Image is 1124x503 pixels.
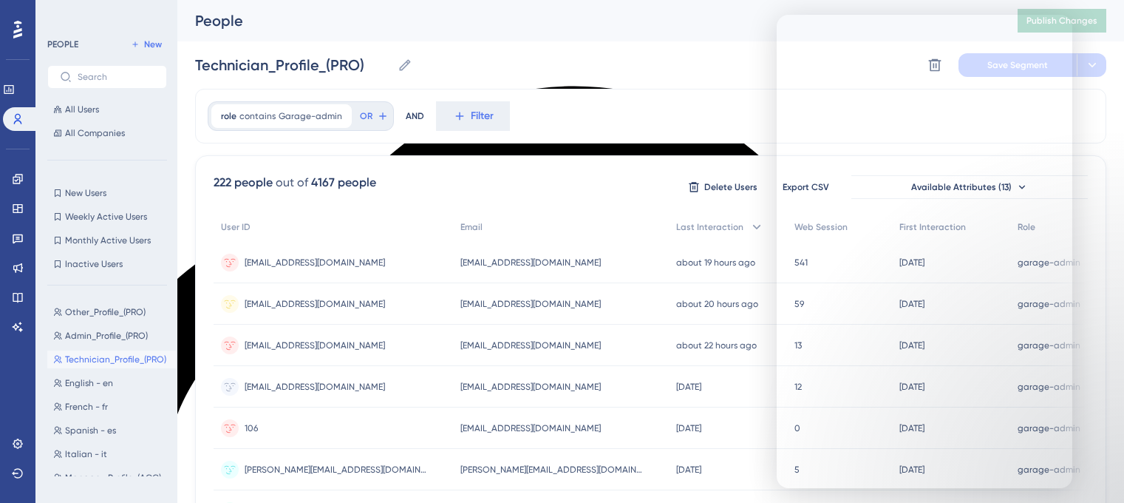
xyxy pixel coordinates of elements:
button: Filter [436,101,510,131]
span: English - en [65,377,113,389]
button: Export CSV [769,175,842,199]
button: Italian - it [47,445,176,463]
button: Delete Users [686,175,760,199]
time: [DATE] [676,382,701,392]
button: Publish Changes [1018,9,1106,33]
span: [PERSON_NAME][EMAIL_ADDRESS][DOMAIN_NAME] [245,464,429,476]
span: 106 [245,422,258,434]
button: Technician_Profile_(PRO) [47,351,176,368]
time: about 19 hours ago [676,257,755,268]
span: All Users [65,104,99,115]
button: French - fr [47,398,176,416]
span: [EMAIL_ADDRESS][DOMAIN_NAME] [460,381,601,393]
input: Segment Name [195,55,392,75]
span: Manager_Profile_(ACC) [65,472,161,484]
div: People [195,10,981,31]
span: New [144,38,162,50]
button: New [126,36,167,53]
span: OR [360,110,372,122]
button: All Companies [47,124,167,142]
span: New Users [65,187,106,199]
span: All Companies [65,127,125,139]
time: [DATE] [676,423,701,433]
time: [DATE] [676,465,701,475]
span: [EMAIL_ADDRESS][DOMAIN_NAME] [245,381,385,393]
button: Admin_Profile_(PRO) [47,327,176,345]
span: Filter [471,107,494,125]
span: Inactive Users [65,258,123,270]
span: [EMAIL_ADDRESS][DOMAIN_NAME] [245,340,385,351]
span: Garage-admin [279,110,342,122]
span: Last Interaction [676,221,743,233]
span: French - fr [65,401,108,413]
button: New Users [47,184,167,202]
span: [EMAIL_ADDRESS][DOMAIN_NAME] [460,422,601,434]
span: Delete Users [704,181,757,193]
button: Inactive Users [47,255,167,273]
button: Spanish - es [47,422,176,439]
div: 222 people [214,174,273,192]
span: User ID [221,221,251,233]
span: Italian - it [65,448,107,460]
span: Weekly Active Users [65,211,147,223]
span: [PERSON_NAME][EMAIL_ADDRESS][DOMAIN_NAME] [460,464,645,476]
button: Weekly Active Users [47,208,167,226]
span: Monthly Active Users [65,234,151,246]
button: OR [358,104,390,128]
span: Admin_Profile_(PRO) [65,330,148,342]
input: Search [78,72,154,82]
span: [EMAIL_ADDRESS][DOMAIN_NAME] [245,298,385,310]
span: [EMAIL_ADDRESS][DOMAIN_NAME] [245,257,385,269]
span: Email [460,221,483,233]
div: AND [406,101,424,131]
div: PEOPLE [47,38,78,50]
div: out of [276,174,308,192]
span: [EMAIL_ADDRESS][DOMAIN_NAME] [460,298,601,310]
button: Monthly Active Users [47,232,167,249]
span: Spanish - es [65,425,116,436]
iframe: Intercom live chat [777,15,1072,488]
span: [EMAIL_ADDRESS][DOMAIN_NAME] [460,340,601,351]
span: [EMAIL_ADDRESS][DOMAIN_NAME] [460,257,601,269]
button: Other_Profile_(PRO) [47,303,176,321]
span: role [221,110,236,122]
span: contains [239,110,276,122]
button: All Users [47,101,167,118]
div: 4167 people [311,174,376,192]
span: Other_Profile_(PRO) [65,306,146,318]
button: Manager_Profile_(ACC) [47,469,176,487]
button: English - en [47,374,176,392]
span: Technician_Profile_(PRO) [65,354,166,365]
time: about 22 hours ago [676,340,757,351]
time: about 20 hours ago [676,299,758,309]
